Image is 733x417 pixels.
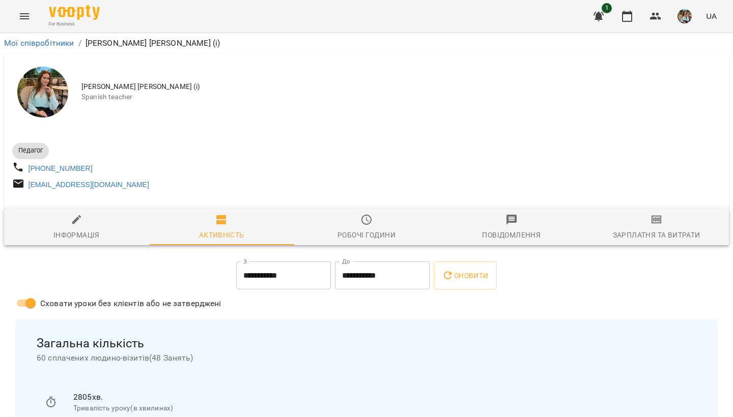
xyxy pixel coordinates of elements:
div: Зарплатня та Витрати [613,229,700,241]
div: Робочі години [337,229,396,241]
img: Voopty Logo [49,5,100,20]
p: Тривалість уроку(в хвилинах) [73,403,688,413]
button: UA [702,7,721,25]
a: [PHONE_NUMBER] [29,164,93,172]
span: UA [706,11,717,21]
span: Оновити [442,270,488,282]
img: Киречук Валерія Володимирівна (і) [17,67,68,117]
span: [PERSON_NAME] [PERSON_NAME] (і) [81,82,721,92]
span: Педагог [12,146,49,155]
span: Spanish teacher [81,92,721,102]
p: 2805 хв. [73,391,688,403]
nav: breadcrumb [4,37,729,49]
li: / [78,37,81,49]
p: [PERSON_NAME] [PERSON_NAME] (і) [86,37,220,49]
span: 60 сплачених людино-візитів ( 48 Занять ) [37,352,696,364]
a: [EMAIL_ADDRESS][DOMAIN_NAME] [29,181,149,189]
button: Оновити [434,261,496,290]
div: Інформація [53,229,100,241]
button: Menu [12,4,37,28]
img: 856b7ccd7d7b6bcc05e1771fbbe895a7.jfif [678,9,692,23]
div: Активність [199,229,244,241]
span: For Business [49,21,100,27]
div: Повідомлення [482,229,541,241]
a: Мої співробітники [4,38,74,48]
span: Загальна кількість [37,336,696,351]
span: Сховати уроки без клієнтів або не затверджені [40,297,221,310]
span: 1 [602,3,612,13]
